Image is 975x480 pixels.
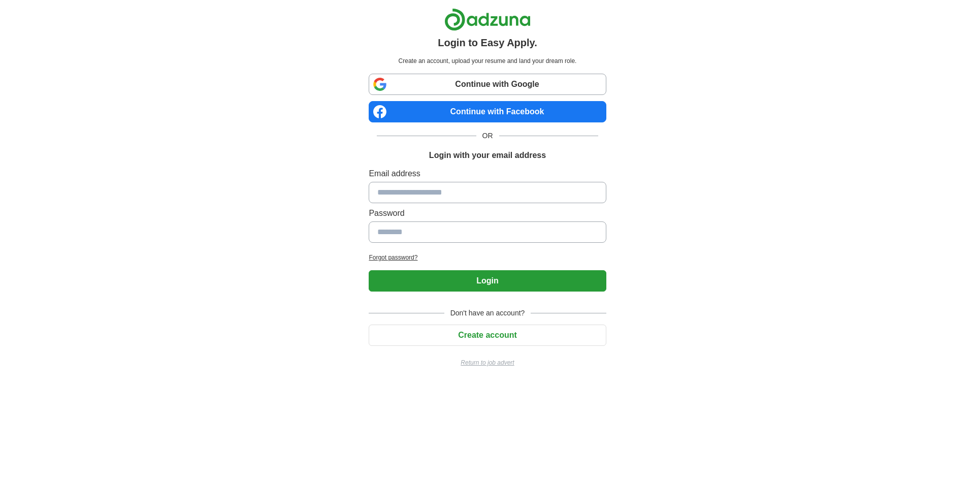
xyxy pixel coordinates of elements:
[369,207,606,219] label: Password
[438,35,537,50] h1: Login to Easy Apply.
[369,168,606,180] label: Email address
[371,56,604,66] p: Create an account, upload your resume and land your dream role.
[444,308,531,318] span: Don't have an account?
[369,325,606,346] button: Create account
[369,331,606,339] a: Create account
[369,74,606,95] a: Continue with Google
[429,149,546,162] h1: Login with your email address
[476,131,499,141] span: OR
[369,253,606,262] a: Forgot password?
[444,8,531,31] img: Adzuna logo
[369,358,606,367] a: Return to job advert
[369,270,606,292] button: Login
[369,101,606,122] a: Continue with Facebook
